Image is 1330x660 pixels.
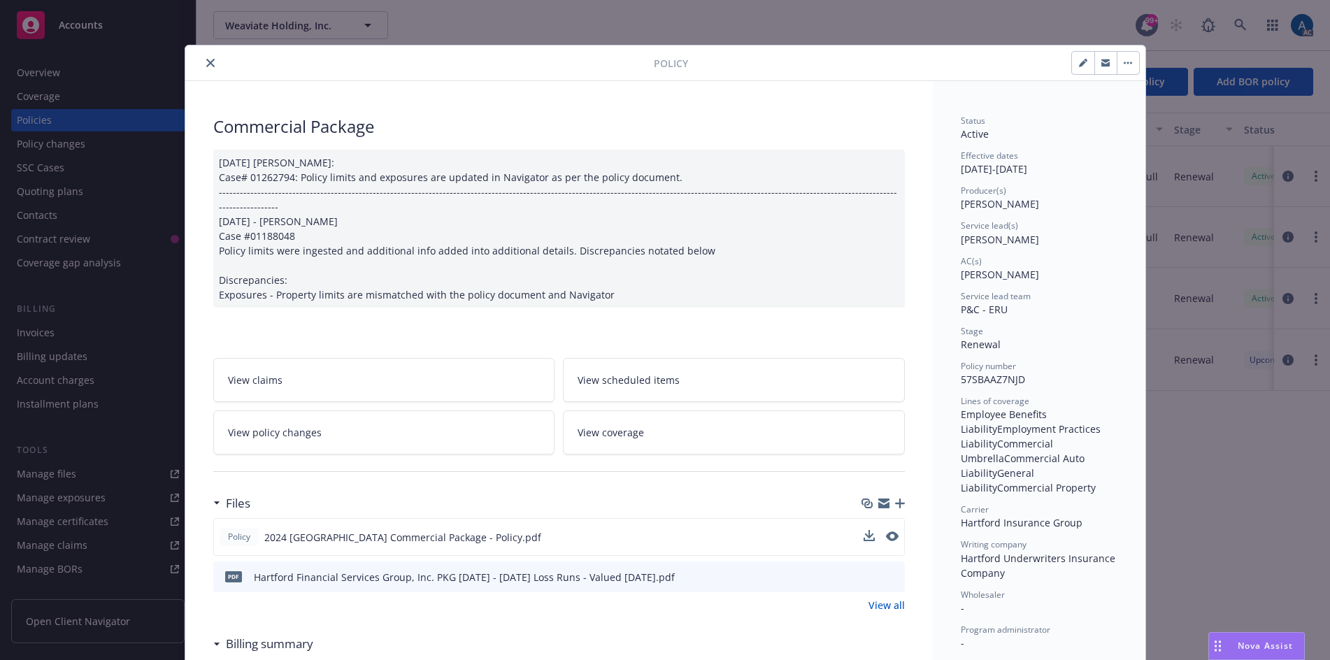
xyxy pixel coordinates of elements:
span: Renewal [961,338,1001,351]
span: Hartford Underwriters Insurance Company [961,552,1118,580]
span: Policy number [961,360,1016,372]
span: View coverage [578,425,644,440]
span: - [961,636,964,650]
a: View all [868,598,905,612]
span: Status [961,115,985,127]
span: 2024 [GEOGRAPHIC_DATA] Commercial Package - Policy.pdf [264,530,541,545]
button: download file [864,530,875,541]
span: View policy changes [228,425,322,440]
span: Commercial Auto Liability [961,452,1087,480]
span: Service lead(s) [961,220,1018,231]
span: Program administrator [961,624,1050,636]
span: [PERSON_NAME] [961,268,1039,281]
span: Policy [654,56,688,71]
button: close [202,55,219,71]
button: preview file [886,530,899,545]
span: [PERSON_NAME] [961,233,1039,246]
span: Carrier [961,503,989,515]
span: Policy [225,531,253,543]
span: View claims [228,373,283,387]
span: Effective dates [961,150,1018,162]
div: [DATE] - [DATE] [961,150,1117,176]
span: Active [961,127,989,141]
div: [DATE] [PERSON_NAME]: Case# 01262794: Policy limits and exposures are updated in Navigator as per... [213,150,905,308]
div: Commercial Package [213,115,905,138]
span: [PERSON_NAME] [961,197,1039,210]
span: Stage [961,325,983,337]
span: Nova Assist [1238,640,1293,652]
button: download file [864,530,875,545]
span: General Liability [961,466,1037,494]
button: download file [864,570,875,584]
span: AC(s) [961,255,982,267]
span: Lines of coverage [961,395,1029,407]
span: View scheduled items [578,373,680,387]
div: Files [213,494,250,512]
span: Employment Practices Liability [961,422,1103,450]
button: preview file [886,531,899,541]
button: preview file [887,570,899,584]
span: Producer(s) [961,185,1006,196]
a: View scheduled items [563,358,905,402]
span: Commercial Umbrella [961,437,1056,465]
span: Employee Benefits Liability [961,408,1050,436]
span: Commercial Property [997,481,1096,494]
span: - [961,601,964,615]
h3: Billing summary [226,635,313,653]
h3: Files [226,494,250,512]
span: Writing company [961,538,1027,550]
button: Nova Assist [1208,632,1305,660]
a: View policy changes [213,410,555,454]
div: Billing summary [213,635,313,653]
span: Hartford Insurance Group [961,516,1082,529]
span: P&C - ERU [961,303,1008,316]
div: Drag to move [1209,633,1227,659]
a: View coverage [563,410,905,454]
div: Hartford Financial Services Group, Inc. PKG [DATE] - [DATE] Loss Runs - Valued [DATE].pdf [254,570,675,584]
span: Service lead team [961,290,1031,302]
span: pdf [225,571,242,582]
span: 57SBAAZ7NJD [961,373,1025,386]
span: Wholesaler [961,589,1005,601]
a: View claims [213,358,555,402]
